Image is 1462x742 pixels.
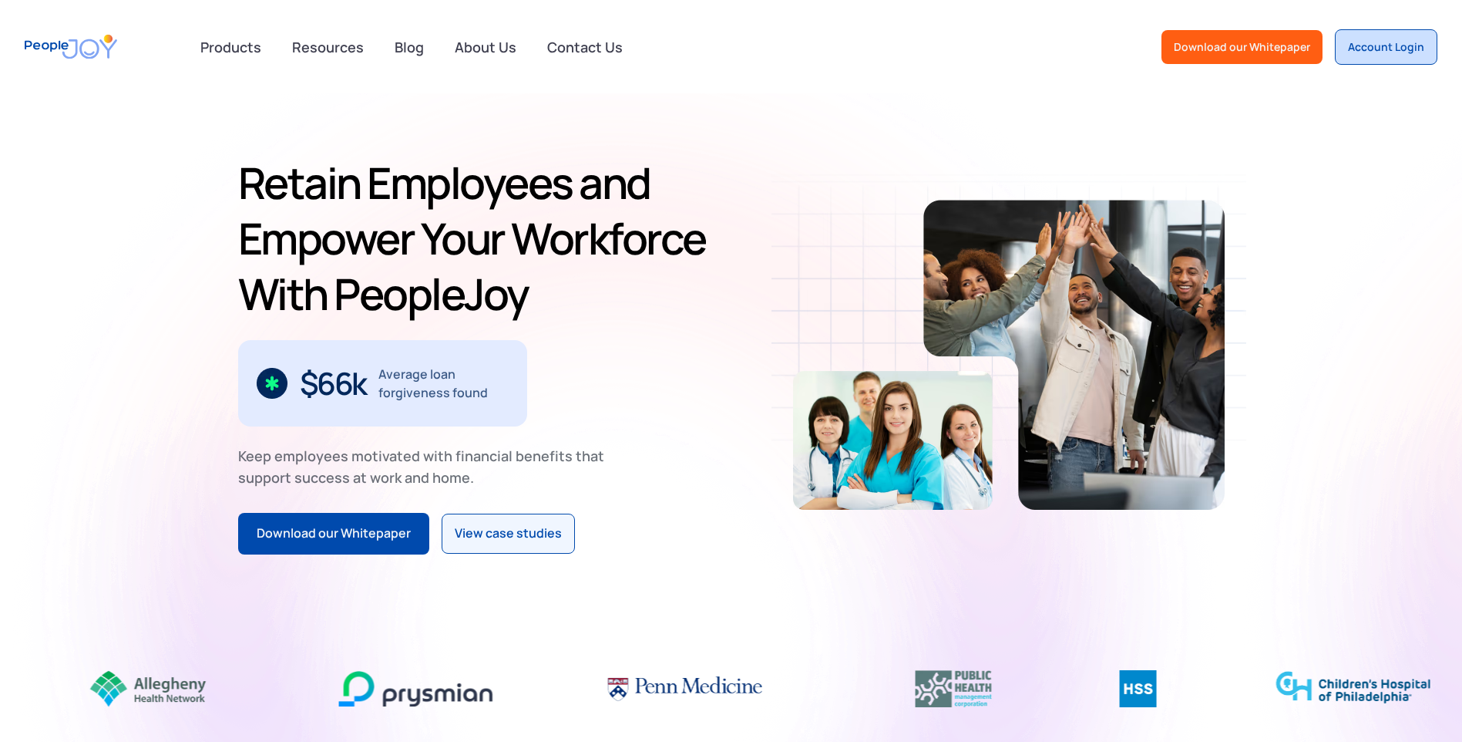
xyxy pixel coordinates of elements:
[238,513,429,555] a: Download our Whitepaper
[300,371,366,396] div: $66k
[1335,29,1437,65] a: Account Login
[238,155,725,322] h1: Retain Employees and Empower Your Workforce With PeopleJoy
[385,30,433,64] a: Blog
[1348,39,1424,55] div: Account Login
[191,32,271,62] div: Products
[538,30,632,64] a: Contact Us
[238,445,617,488] div: Keep employees motivated with financial benefits that support success at work and home.
[442,514,575,554] a: View case studies
[923,200,1225,510] img: Retain-Employees-PeopleJoy
[1161,30,1323,64] a: Download our Whitepaper
[1174,39,1310,55] div: Download our Whitepaper
[445,30,526,64] a: About Us
[283,30,373,64] a: Resources
[257,524,411,544] div: Download our Whitepaper
[238,340,527,427] div: 2 / 3
[378,365,509,402] div: Average loan forgiveness found
[793,371,993,510] img: Retain-Employees-PeopleJoy
[455,524,562,544] div: View case studies
[25,25,117,69] a: home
